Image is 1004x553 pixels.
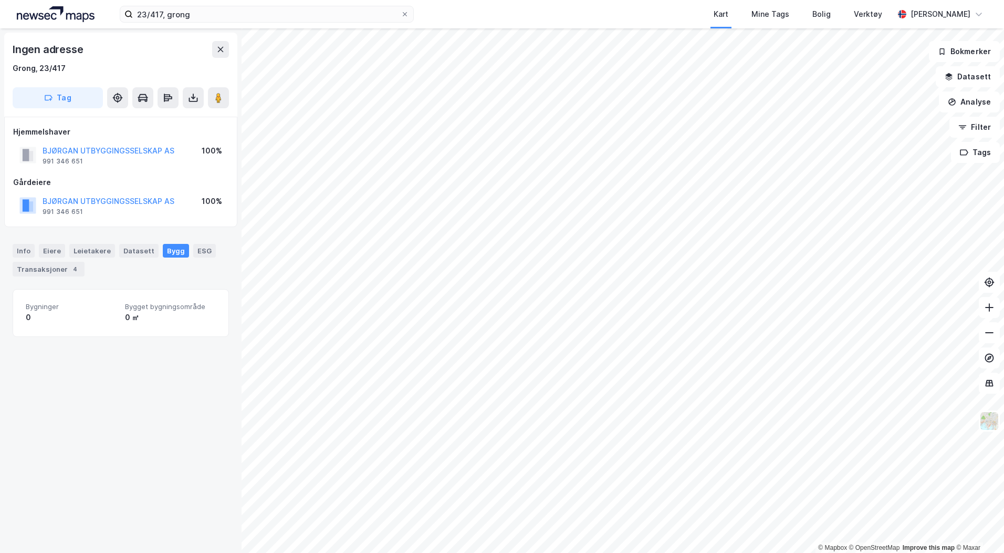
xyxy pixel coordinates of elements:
div: Verktøy [854,8,882,21]
img: Z [979,411,999,431]
div: 991 346 651 [43,208,83,216]
div: Grong, 23/417 [13,62,66,75]
span: Bygget bygningsområde [125,302,216,311]
div: 100% [202,145,222,157]
div: Kontrollprogram for chat [951,503,1004,553]
div: 100% [202,195,222,208]
span: Bygninger [26,302,117,311]
input: Søk på adresse, matrikkel, gårdeiere, leietakere eller personer [133,6,401,22]
iframe: Chat Widget [951,503,1004,553]
div: Hjemmelshaver [13,126,228,138]
div: 991 346 651 [43,157,83,166]
div: ESG [193,244,216,258]
a: OpenStreetMap [849,544,900,551]
div: Kart [714,8,728,21]
a: Mapbox [818,544,847,551]
div: Datasett [119,244,159,258]
button: Filter [949,117,1000,138]
div: Eiere [39,244,65,258]
button: Tag [13,87,103,108]
div: Ingen adresse [13,41,85,58]
div: 4 [70,264,80,274]
div: 0 ㎡ [125,311,216,324]
div: Bolig [812,8,831,21]
div: Transaksjoner [13,262,85,276]
div: 0 [26,311,117,324]
div: [PERSON_NAME] [911,8,970,21]
button: Bokmerker [929,41,1000,62]
div: Leietakere [69,244,115,258]
div: Info [13,244,35,258]
div: Mine Tags [751,8,789,21]
button: Datasett [936,66,1000,87]
img: logo.a4113a55bc3d86da70a041830d287a7e.svg [17,6,95,22]
div: Bygg [163,244,189,258]
button: Tags [951,142,1000,163]
button: Analyse [939,91,1000,112]
div: Gårdeiere [13,176,228,189]
a: Improve this map [903,544,955,551]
